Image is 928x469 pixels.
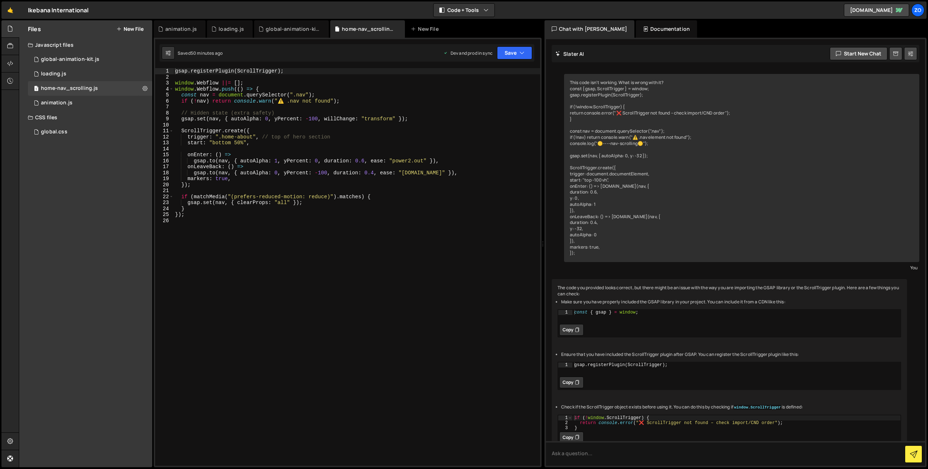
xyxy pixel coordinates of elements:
div: 20 [155,182,174,188]
div: CSS files [19,110,152,125]
div: 17 [155,164,174,170]
a: Zo [911,4,924,17]
div: New File [411,25,441,33]
div: 5 [155,92,174,98]
div: 7 [155,104,174,110]
div: 1 [558,362,572,368]
div: 16 [155,158,174,164]
div: 6 [155,98,174,104]
div: 18 [155,170,174,176]
div: 3 [558,426,572,431]
div: Documentation [636,20,697,38]
div: global-animation-kit.js [41,56,99,63]
div: This code isn't working. What is wrong with it? const { gsap, ScrollTrigger } = window; gsap.regi... [564,74,919,262]
a: 🤙 [1,1,19,19]
h2: Slater AI [555,50,584,57]
button: Code + Tools [434,4,494,17]
div: 13 [155,140,174,146]
li: Ensure that you have included the ScrollTrigger plugin after GSAP. You can register the ScrollTri... [561,352,901,358]
div: Dev and prod in sync [443,50,493,56]
div: 14777/43548.css [28,125,152,139]
div: Saved [178,50,223,56]
div: 14777/38309.js [28,52,152,67]
button: Copy [559,377,584,388]
div: 2 [155,74,174,80]
div: global-animation-kit.js [266,25,320,33]
button: Copy [559,324,584,336]
li: Make sure you have properly included the GSAP library in your project. You can include it from a ... [561,299,901,305]
code: window.ScrollTrigger [733,405,782,410]
div: 19 [155,176,174,182]
div: Ikebana International [28,6,88,14]
div: 9 [155,116,174,122]
div: 4 [155,86,174,92]
div: 10 [155,122,174,128]
div: 23 [155,200,174,206]
div: 24 [155,206,174,212]
div: You [566,264,917,271]
div: 11 [155,128,174,134]
button: New File [116,26,144,32]
button: Copy [559,432,584,443]
button: Save [497,46,532,59]
div: Chat with [PERSON_NAME] [544,20,634,38]
div: 3 [155,80,174,86]
div: 25 [155,212,174,218]
div: 14777/44450.js [28,67,152,81]
div: loading.js [219,25,244,33]
div: 14 [155,146,174,152]
div: 21 [155,188,174,194]
div: 12 [155,134,174,140]
div: 1 [155,68,174,74]
div: 26 [155,218,174,224]
button: Start new chat [830,47,887,60]
div: 1 [558,310,572,315]
div: 1 [558,415,572,420]
div: 50 minutes ago [191,50,223,56]
div: Javascript files [19,38,152,52]
div: home-nav_scrolling.js [41,85,98,92]
div: 22 [155,194,174,200]
div: 8 [155,110,174,116]
div: home-nav_scrolling.js [342,25,396,33]
span: 1 [34,86,38,92]
li: Check if the ScrollTrigger object exists before using it. You can do this by checking if is defined: [561,404,901,410]
div: 14777/43779.js [28,81,152,96]
h2: Files [28,25,41,33]
div: 2 [558,420,572,426]
div: global.css [41,129,67,135]
div: 14777/43808.js [28,96,152,110]
div: animation.js [41,100,72,106]
div: 15 [155,152,174,158]
div: animation.js [165,25,197,33]
div: loading.js [41,71,66,77]
a: [DOMAIN_NAME] [844,4,909,17]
